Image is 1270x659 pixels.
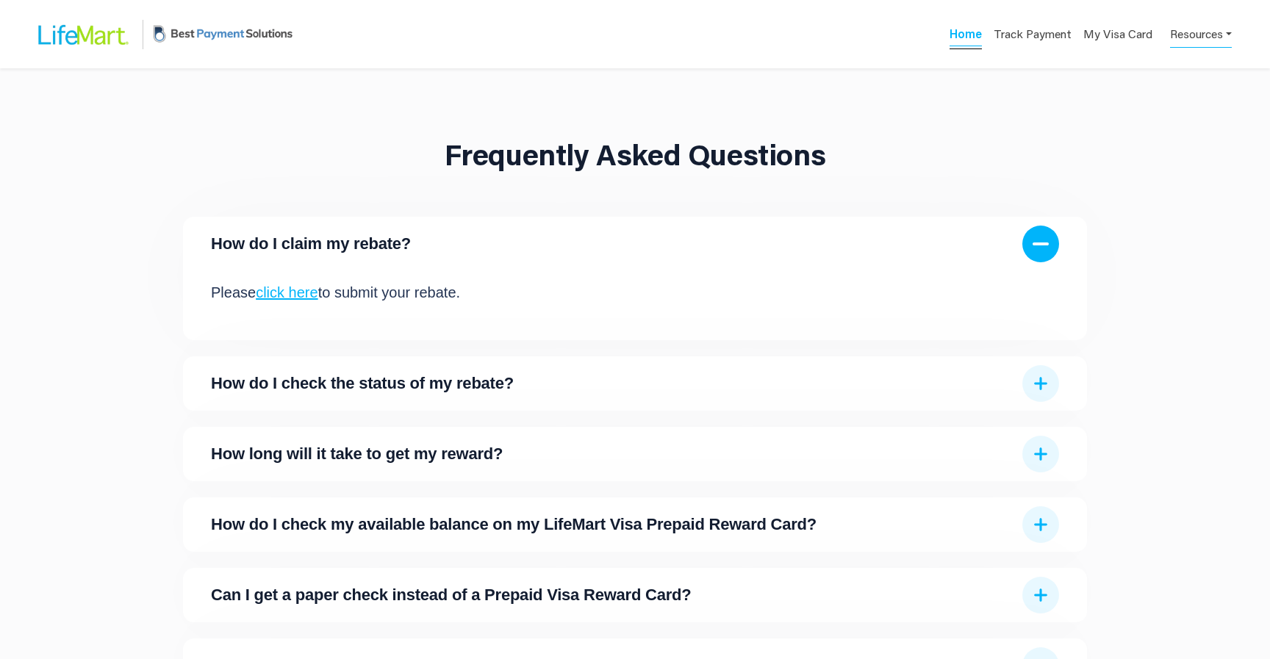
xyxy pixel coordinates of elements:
a: click here [256,284,317,300]
img: Expand [1022,365,1059,402]
a: Resources [1170,19,1232,48]
span: How do I claim my rebate? [211,236,1014,252]
img: Expand [1022,506,1059,543]
img: Collapse [1022,226,1059,262]
a: Home [950,26,982,46]
img: LifeMart Logo [26,11,137,58]
span: How do I check my available balance on my LifeMart Visa Prepaid Reward Card? [211,516,1014,533]
img: Expand [1022,436,1059,472]
a: LifeMart LogoBPS Logo [26,10,296,59]
div: CollapseHow do I claim my rebate? [183,217,1087,271]
a: Track Payment [994,26,1072,47]
div: ExpandHow do I check the status of my rebate? [183,356,1087,411]
span: Can I get a paper check instead of a Prepaid Visa Reward Card? [211,587,1014,603]
div: ExpandHow long will it take to get my reward? [183,427,1087,481]
a: My Visa Card [1083,19,1152,49]
div: ExpandCan I get a paper check instead of a Prepaid Visa Reward Card? [183,568,1087,622]
span: How do I check the status of my rebate? [211,375,1014,392]
span: Please to submit your rebate. [211,284,460,300]
img: Expand [1022,577,1059,613]
img: BPS Logo [149,10,296,59]
div: ExpandHow do I check my available balance on my LifeMart Visa Prepaid Reward Card? [183,497,1087,552]
h1: Frequently Asked Questions [445,140,826,169]
span: How long will it take to get my reward? [211,446,1014,462]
